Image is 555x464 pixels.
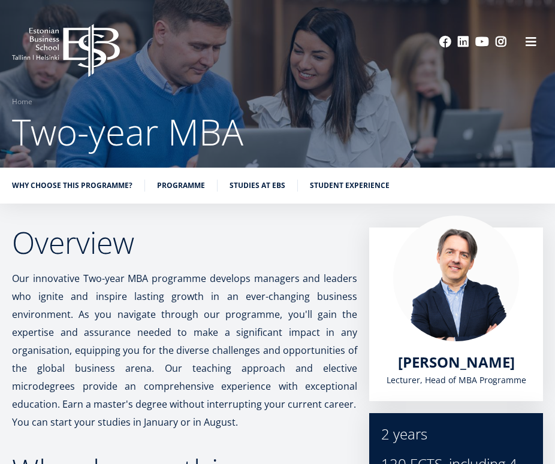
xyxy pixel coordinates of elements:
span: [PERSON_NAME] [398,352,515,372]
p: Our innovative Two-year MBA programme develops managers and leaders who ignite and inspire lastin... [12,269,357,413]
a: Student experience [310,180,390,192]
img: Marko Rillo [393,216,519,341]
div: 2 years [381,425,531,443]
a: Youtube [475,36,489,48]
h2: Overview [12,228,357,257]
a: [PERSON_NAME] [398,353,515,371]
a: Why choose this programme? [12,180,132,192]
a: Home [12,96,32,108]
a: Instagram [495,36,507,48]
a: Programme [157,180,205,192]
a: Linkedin [457,36,469,48]
a: Facebook [439,36,451,48]
a: Studies at EBS [230,180,285,192]
p: You can start your studies in January or in August. [12,413,357,431]
span: Two-year MBA [12,107,243,156]
div: Lecturer, Head of MBA Programme [381,371,531,389]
